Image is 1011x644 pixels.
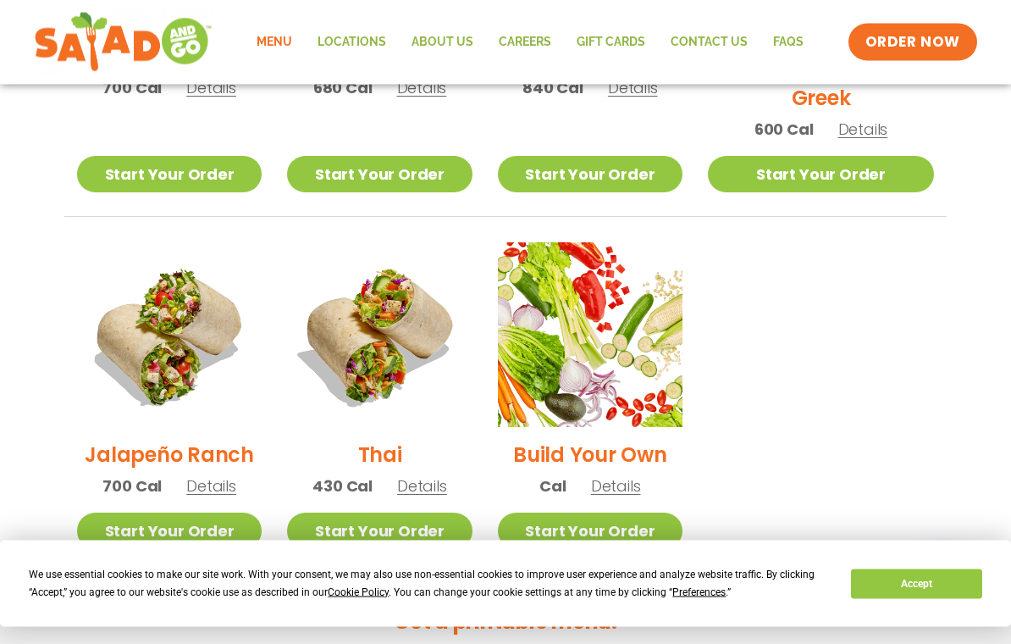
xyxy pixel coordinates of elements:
[358,441,402,470] h2: Thai
[77,243,262,428] img: Product photo for Jalapeño Ranch Wrap
[244,23,305,62] a: Menu
[77,514,262,550] a: Start Your Order
[486,23,564,62] a: Careers
[672,586,726,598] span: Preferences
[102,475,162,498] span: 700 Cal
[186,476,236,497] span: Details
[287,157,472,193] a: Start Your Order
[399,23,486,62] a: About Us
[313,77,373,100] span: 680 Cal
[760,23,816,62] a: FAQs
[591,476,641,497] span: Details
[34,8,213,76] img: new-SAG-logo-768×292
[85,441,254,470] h2: Jalapeño Ranch
[328,586,389,598] span: Cookie Policy
[848,24,977,61] a: ORDER NOW
[608,78,658,99] span: Details
[244,23,816,62] nav: Menu
[754,119,814,142] span: 600 Cal
[564,23,658,62] a: GIFT CARDS
[77,157,262,193] a: Start Your Order
[287,514,472,550] a: Start Your Order
[522,77,583,100] span: 840 Cal
[186,78,236,99] span: Details
[838,119,888,141] span: Details
[305,23,399,62] a: Locations
[312,475,373,498] span: 430 Cal
[708,157,934,193] a: Start Your Order
[498,157,682,193] a: Start Your Order
[498,243,682,428] img: Product photo for Build Your Own
[658,23,760,62] a: Contact Us
[397,476,447,497] span: Details
[397,78,447,99] span: Details
[102,77,162,100] span: 700 Cal
[851,569,981,599] button: Accept
[539,475,566,498] span: Cal
[498,514,682,550] a: Start Your Order
[287,243,472,428] img: Product photo for Thai Wrap
[792,84,851,114] h2: Greek
[865,32,960,53] span: ORDER NOW
[513,441,667,470] h2: Build Your Own
[29,566,831,602] div: We use essential cookies to make our site work. With your consent, we may also use non-essential ...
